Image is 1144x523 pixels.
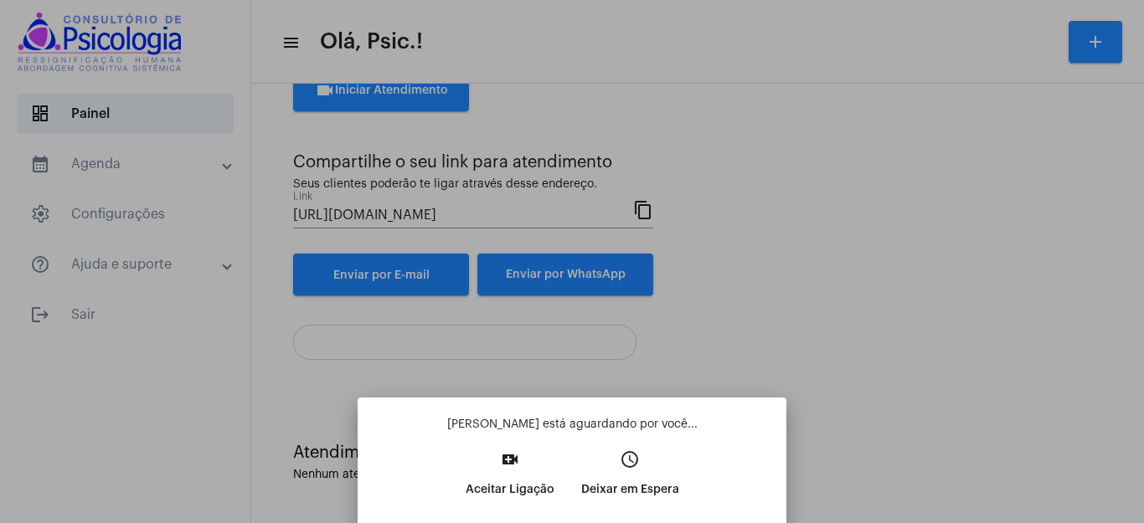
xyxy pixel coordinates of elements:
p: [PERSON_NAME] está aguardando por você... [371,416,773,433]
mat-icon: access_time [620,449,640,469]
button: Deixar em Espera [568,444,693,516]
mat-icon: video_call [500,449,520,469]
p: Aceitar Ligação [466,474,554,505]
p: Deixar em Espera [581,474,679,505]
button: Aceitar Ligação [452,444,568,516]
